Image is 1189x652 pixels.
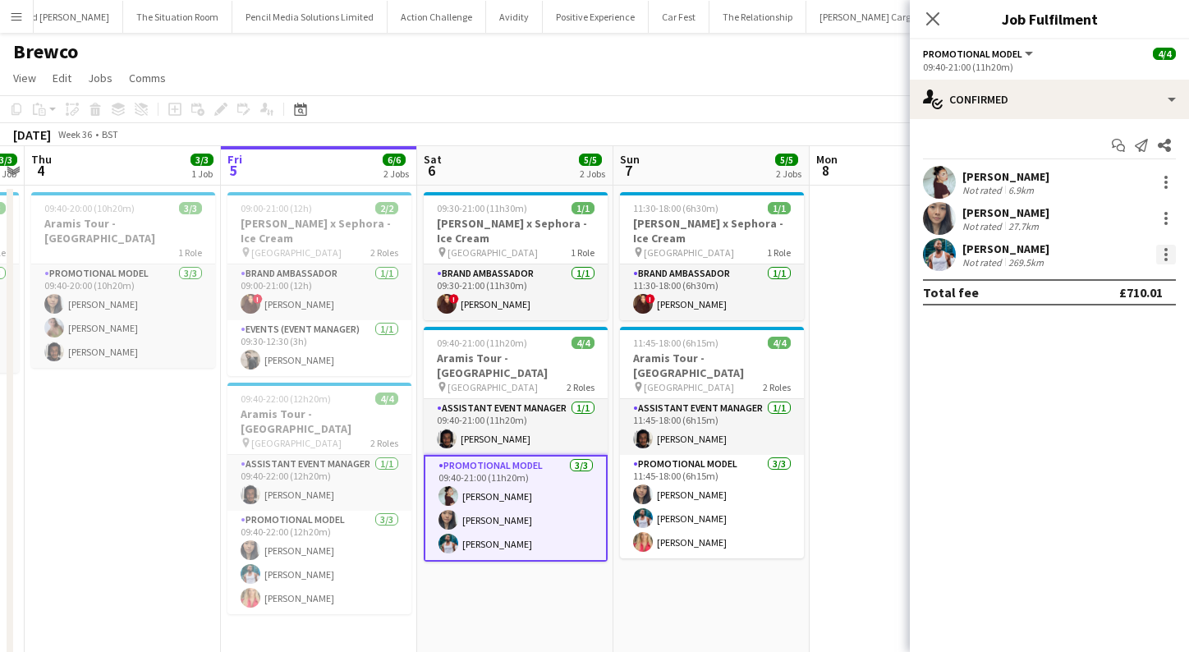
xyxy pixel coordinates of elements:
div: £710.01 [1119,284,1163,301]
div: [PERSON_NAME] [962,241,1049,256]
button: Action Challenge [388,1,486,33]
span: 5 [225,161,242,180]
app-card-role: Assistant Event Manager1/109:40-21:00 (11h20m)[PERSON_NAME] [424,399,608,455]
span: [GEOGRAPHIC_DATA] [448,381,538,393]
h3: [PERSON_NAME] x Sephora - Ice Cream [227,216,411,246]
span: Week 36 [54,128,95,140]
span: 2 Roles [370,246,398,259]
button: Car Fest [649,1,709,33]
span: Fri [227,152,242,167]
button: [PERSON_NAME] Cargobull [806,1,945,33]
app-card-role: Assistant Event Manager1/109:40-22:00 (12h20m)[PERSON_NAME] [227,455,411,511]
div: Confirmed [910,80,1189,119]
span: 7 [617,161,640,180]
app-card-role: Promotional Model3/309:40-20:00 (10h20m)[PERSON_NAME][PERSON_NAME][PERSON_NAME] [31,264,215,368]
span: [GEOGRAPHIC_DATA] [251,246,342,259]
div: Not rated [962,256,1005,269]
div: Not rated [962,184,1005,196]
div: 09:40-21:00 (11h20m)4/4Aramis Tour - [GEOGRAPHIC_DATA] [GEOGRAPHIC_DATA]2 RolesAssistant Event Ma... [424,327,608,562]
button: Pencil Media Solutions Limited [232,1,388,33]
span: 2 Roles [567,381,594,393]
div: 27.7km [1005,220,1042,232]
span: 6/6 [383,154,406,166]
h3: Job Fulfilment [910,8,1189,30]
span: [GEOGRAPHIC_DATA] [644,246,734,259]
div: [DATE] [13,126,51,143]
div: BST [102,128,118,140]
span: 09:40-21:00 (11h20m) [437,337,527,349]
div: Total fee [923,284,979,301]
h3: Aramis Tour - [GEOGRAPHIC_DATA] [227,406,411,436]
div: [PERSON_NAME] [962,169,1049,184]
span: Jobs [88,71,112,85]
span: 5/5 [775,154,798,166]
app-card-role: Assistant Event Manager1/111:45-18:00 (6h15m)[PERSON_NAME] [620,399,804,455]
button: Positive Experience [543,1,649,33]
app-card-role: Brand Ambassador1/109:30-21:00 (11h30m)![PERSON_NAME] [424,264,608,320]
button: Promotional Model [923,48,1035,60]
app-card-role: Promotional Model3/309:40-21:00 (11h20m)[PERSON_NAME][PERSON_NAME][PERSON_NAME] [424,455,608,562]
div: [PERSON_NAME] [962,205,1049,220]
span: 09:40-22:00 (12h20m) [241,393,331,405]
span: 1 Role [178,246,202,259]
span: ! [449,294,459,304]
span: 4/4 [375,393,398,405]
a: Edit [46,67,78,89]
div: 2 Jobs [776,168,801,180]
span: Thu [31,152,52,167]
app-card-role: Brand Ambassador1/109:00-21:00 (12h)![PERSON_NAME] [227,264,411,320]
div: 2 Jobs [383,168,409,180]
app-job-card: 09:00-21:00 (12h)2/2[PERSON_NAME] x Sephora - Ice Cream [GEOGRAPHIC_DATA]2 RolesBrand Ambassador1... [227,192,411,376]
span: Sat [424,152,442,167]
button: The Relationship [709,1,806,33]
span: [GEOGRAPHIC_DATA] [251,437,342,449]
span: 4/4 [1153,48,1176,60]
span: 11:45-18:00 (6h15m) [633,337,718,349]
app-card-role: Promotional Model3/309:40-22:00 (12h20m)[PERSON_NAME][PERSON_NAME][PERSON_NAME] [227,511,411,614]
div: 269.5km [1005,256,1047,269]
app-job-card: 09:40-22:00 (12h20m)4/4Aramis Tour - [GEOGRAPHIC_DATA] [GEOGRAPHIC_DATA]2 RolesAssistant Event Ma... [227,383,411,614]
span: 1 Role [767,246,791,259]
div: 1 Job [191,168,213,180]
a: View [7,67,43,89]
app-job-card: 09:40-20:00 (10h20m)3/3Aramis Tour - [GEOGRAPHIC_DATA]1 RolePromotional Model3/309:40-20:00 (10h2... [31,192,215,368]
span: 1/1 [572,202,594,214]
span: ! [253,294,263,304]
h3: Aramis Tour - [GEOGRAPHIC_DATA] [620,351,804,380]
div: 09:40-21:00 (11h20m) [923,61,1176,73]
div: 6.9km [1005,184,1037,196]
span: 11:30-18:00 (6h30m) [633,202,718,214]
h3: Aramis Tour - [GEOGRAPHIC_DATA] [31,216,215,246]
div: 2 Jobs [580,168,605,180]
span: 1/1 [768,202,791,214]
app-job-card: 11:30-18:00 (6h30m)1/1[PERSON_NAME] x Sephora - Ice Cream [GEOGRAPHIC_DATA]1 RoleBrand Ambassador... [620,192,804,320]
span: 4 [29,161,52,180]
span: Mon [816,152,838,167]
app-card-role: Brand Ambassador1/111:30-18:00 (6h30m)![PERSON_NAME] [620,264,804,320]
span: 09:30-21:00 (11h30m) [437,202,527,214]
span: 4/4 [572,337,594,349]
a: Comms [122,67,172,89]
h3: Aramis Tour - [GEOGRAPHIC_DATA] [424,351,608,380]
span: 4/4 [768,337,791,349]
span: 8 [814,161,838,180]
app-job-card: 11:45-18:00 (6h15m)4/4Aramis Tour - [GEOGRAPHIC_DATA] [GEOGRAPHIC_DATA]2 RolesAssistant Event Man... [620,327,804,558]
a: Jobs [81,67,119,89]
app-job-card: 09:30-21:00 (11h30m)1/1[PERSON_NAME] x Sephora - Ice Cream [GEOGRAPHIC_DATA]1 RoleBrand Ambassado... [424,192,608,320]
h1: Brewco [13,39,78,64]
span: [GEOGRAPHIC_DATA] [448,246,538,259]
span: 09:40-20:00 (10h20m) [44,202,135,214]
span: ! [645,294,655,304]
span: 3/3 [179,202,202,214]
span: 2/2 [375,202,398,214]
app-card-role: Promotional Model3/311:45-18:00 (6h15m)[PERSON_NAME][PERSON_NAME][PERSON_NAME] [620,455,804,558]
span: View [13,71,36,85]
span: 5/5 [579,154,602,166]
span: Comms [129,71,166,85]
